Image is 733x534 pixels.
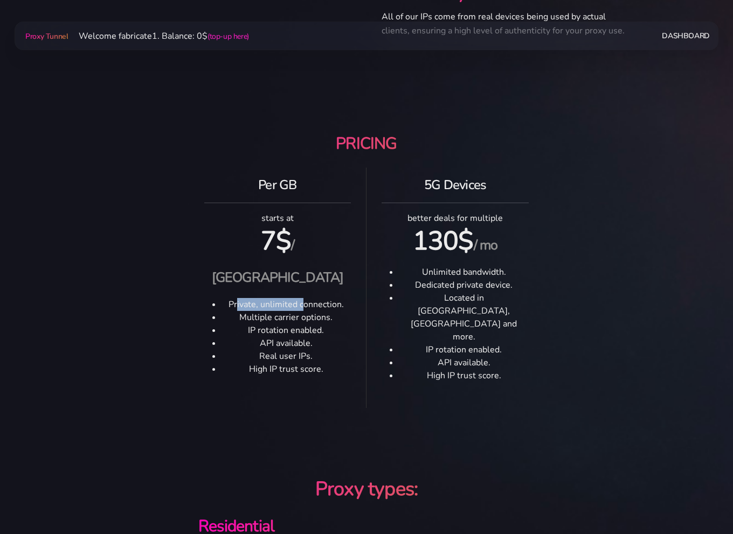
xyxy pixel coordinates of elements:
[196,168,359,397] div: starts at
[399,279,529,292] li: Dedicated private device.
[204,176,351,194] h4: Per GB
[399,369,529,382] li: High IP trust score.
[382,176,529,194] h4: 5G Devices
[399,292,529,343] li: Located in [GEOGRAPHIC_DATA], [GEOGRAPHIC_DATA] and more.
[222,311,351,324] li: Multiple carrier options.
[662,26,709,46] a: Dashboard
[681,482,720,521] iframe: Webchat Widget
[373,168,537,404] div: better deals for multiple
[204,225,351,289] h1: 7$
[212,236,343,287] small: / [GEOGRAPHIC_DATA]
[399,266,529,279] li: Unlimited bandwidth.
[25,31,68,41] span: Proxy Tunnel
[222,363,351,376] li: High IP trust score.
[222,337,351,350] li: API available.
[382,10,626,38] p: All of our IPs come from real devices being used by actual clients, ensuring a high level of auth...
[399,343,529,356] li: IP rotation enabled.
[23,27,70,45] a: Proxy Tunnel
[382,225,529,257] h1: 130$
[208,31,249,41] a: (top-up here)
[98,477,635,502] h2: Proxy types:
[399,356,529,369] li: API available.
[222,298,351,311] li: Private, unlimited connection.
[222,350,351,363] li: Real user IPs.
[474,236,498,254] small: / mo
[98,133,635,163] h3: PRICING
[70,30,249,42] span: Welcome fabricate1. Balance: 0$
[222,324,351,337] li: IP rotation enabled.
